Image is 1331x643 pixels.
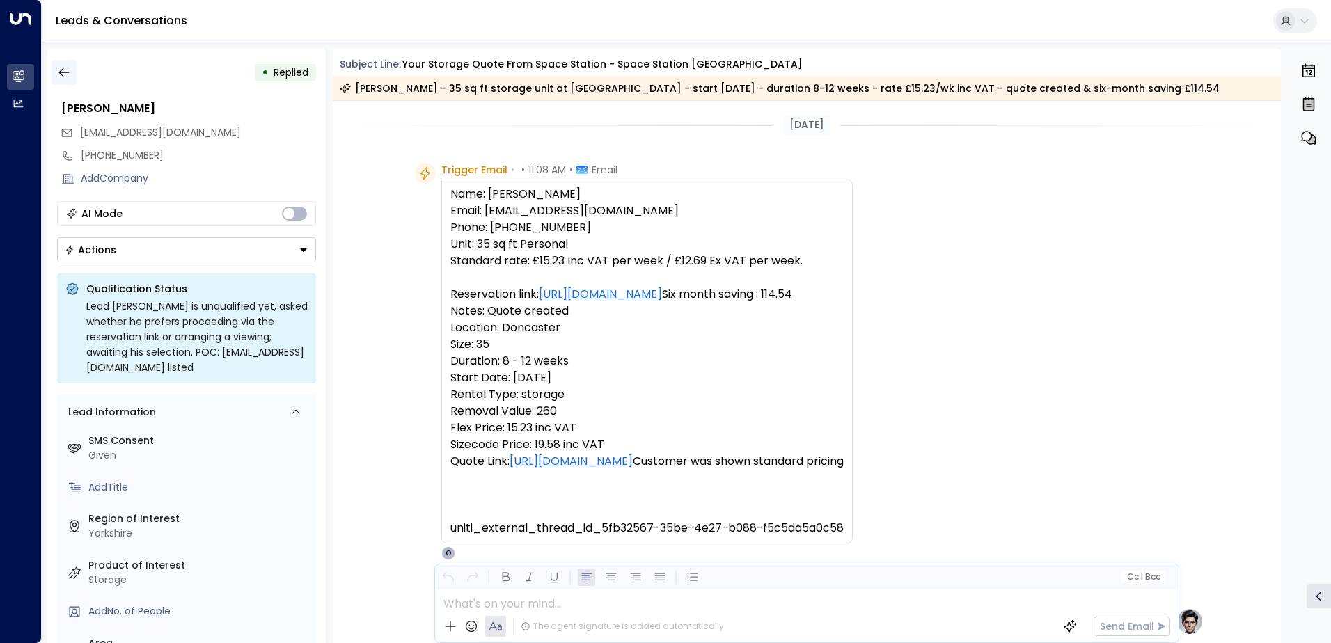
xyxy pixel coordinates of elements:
[57,237,316,262] div: Button group with a nested menu
[784,115,830,135] div: [DATE]
[450,186,844,537] pre: Name: [PERSON_NAME] Email: [EMAIL_ADDRESS][DOMAIN_NAME] Phone: [PHONE_NUMBER] Unit: 35 sq ft Pers...
[88,434,310,448] label: SMS Consent
[65,244,116,256] div: Actions
[592,163,617,177] span: Email
[80,125,241,140] span: pjgormlie@gmail.com
[81,207,123,221] div: AI Mode
[61,100,316,117] div: [PERSON_NAME]
[81,171,316,186] div: AddCompany
[1140,572,1143,582] span: |
[262,60,269,85] div: •
[88,526,310,541] div: Yorkshire
[88,558,310,573] label: Product of Interest
[510,453,633,470] a: [URL][DOMAIN_NAME]
[88,511,310,526] label: Region of Interest
[57,237,316,262] button: Actions
[441,163,507,177] span: Trigger Email
[88,480,310,495] div: AddTitle
[1121,571,1165,584] button: Cc|Bcc
[86,282,308,296] p: Qualification Status
[81,148,316,163] div: [PHONE_NUMBER]
[528,163,566,177] span: 11:08 AM
[56,13,187,29] a: Leads & Conversations
[340,57,401,71] span: Subject Line:
[1176,608,1204,635] img: profile-logo.png
[63,405,156,420] div: Lead Information
[464,569,481,586] button: Redo
[80,125,241,139] span: [EMAIL_ADDRESS][DOMAIN_NAME]
[340,81,1220,95] div: [PERSON_NAME] - 35 sq ft storage unit at [GEOGRAPHIC_DATA] - start [DATE] - duration 8-12 weeks -...
[274,65,308,79] span: Replied
[86,299,308,375] div: Lead [PERSON_NAME] is unqualified yet, asked whether he prefers proceeding via the reservation li...
[1126,572,1160,582] span: Cc Bcc
[402,57,803,72] div: Your storage quote from Space Station - Space Station [GEOGRAPHIC_DATA]
[439,569,457,586] button: Undo
[521,163,525,177] span: •
[441,546,455,560] div: O
[569,163,573,177] span: •
[521,620,724,633] div: The agent signature is added automatically
[88,448,310,463] div: Given
[511,163,514,177] span: •
[88,573,310,587] div: Storage
[88,604,310,619] div: AddNo. of People
[539,286,662,303] a: [URL][DOMAIN_NAME]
